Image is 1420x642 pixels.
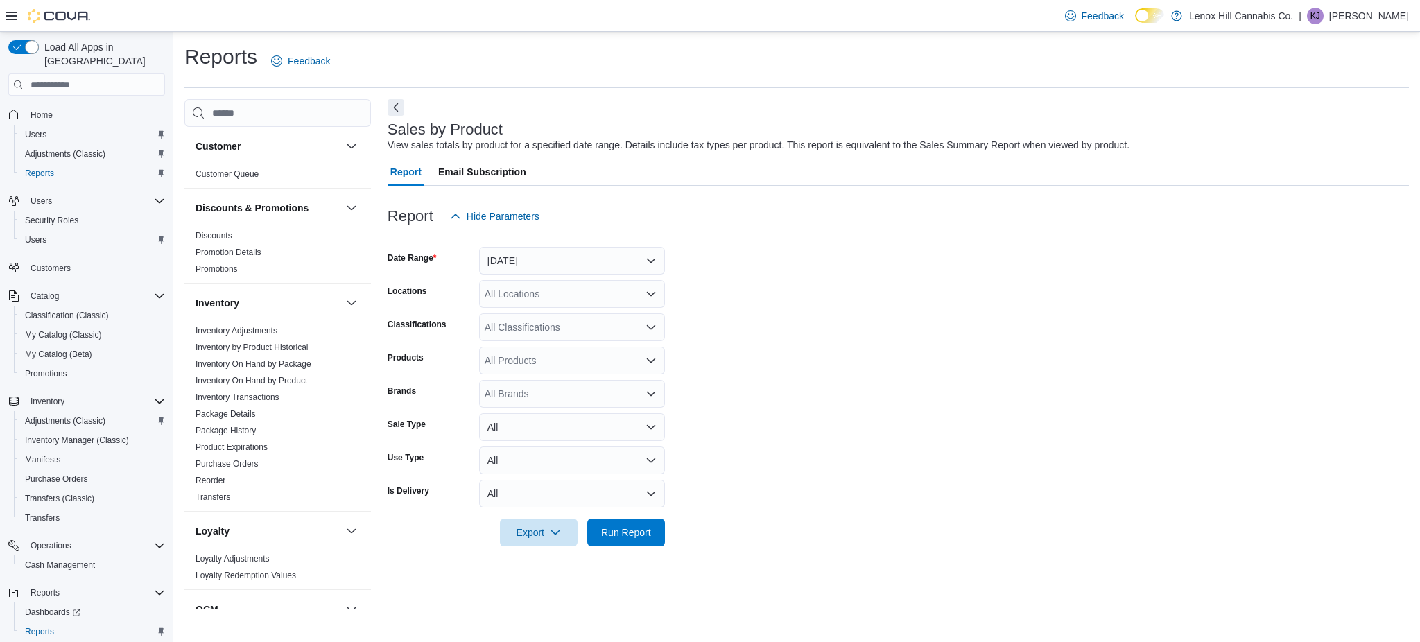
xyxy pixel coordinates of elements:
button: Adjustments (Classic) [14,411,171,431]
span: Adjustments (Classic) [19,146,165,162]
span: Users [31,196,52,207]
span: Purchase Orders [25,474,88,485]
span: Inventory Manager (Classic) [19,432,165,449]
button: Inventory [25,393,70,410]
a: Users [19,126,52,143]
button: Operations [3,536,171,555]
button: Customers [3,258,171,278]
button: Inventory [3,392,171,411]
span: Transfers (Classic) [25,493,94,504]
span: Customers [31,263,71,274]
span: Users [25,234,46,245]
span: Inventory Manager (Classic) [25,435,129,446]
span: Adjustments (Classic) [19,413,165,429]
button: Cash Management [14,555,171,575]
span: Transfers [25,512,60,523]
button: Home [3,104,171,124]
a: Adjustments (Classic) [19,413,111,429]
span: Catalog [25,288,165,304]
img: Cova [28,9,90,23]
span: Users [19,232,165,248]
a: Classification (Classic) [19,307,114,324]
span: Operations [25,537,165,554]
button: Catalog [25,288,64,304]
span: Users [19,126,165,143]
span: Adjustments (Classic) [25,415,105,426]
a: Dashboards [14,602,171,622]
span: My Catalog (Classic) [19,327,165,343]
span: Home [31,110,53,121]
span: Classification (Classic) [19,307,165,324]
span: Load All Apps in [GEOGRAPHIC_DATA] [39,40,165,68]
button: Reports [3,583,171,602]
a: Purchase Orders [19,471,94,487]
a: Reports [19,623,60,640]
button: Classification (Classic) [14,306,171,325]
span: Inventory [25,393,165,410]
button: Reports [14,164,171,183]
a: Home [25,107,58,123]
span: KJ [1310,8,1320,24]
span: Inventory [31,396,64,407]
button: Purchase Orders [14,469,171,489]
span: Dashboards [25,607,80,618]
span: Promotions [25,368,67,379]
span: Feedback [1082,9,1124,23]
button: My Catalog (Classic) [14,325,171,345]
span: Customers [25,259,165,277]
span: Dashboards [19,604,165,621]
span: Reports [25,168,54,179]
p: | [1299,8,1301,24]
span: Cash Management [25,559,95,571]
span: Reports [19,165,165,182]
span: Manifests [25,454,60,465]
button: Promotions [14,364,171,383]
span: Reports [19,623,165,640]
span: Reports [31,587,60,598]
button: Users [25,193,58,209]
a: Inventory Manager (Classic) [19,432,135,449]
button: Adjustments (Classic) [14,144,171,164]
span: Users [25,129,46,140]
a: Manifests [19,451,66,468]
button: Reports [14,622,171,641]
span: Cash Management [19,557,165,573]
a: Dashboards [19,604,86,621]
button: Transfers [14,508,171,528]
span: Purchase Orders [19,471,165,487]
button: Users [14,125,171,144]
a: Cash Management [19,557,101,573]
span: Adjustments (Classic) [25,148,105,159]
button: Inventory Manager (Classic) [14,431,171,450]
span: Manifests [19,451,165,468]
a: My Catalog (Classic) [19,327,107,343]
span: My Catalog (Classic) [25,329,102,340]
span: Security Roles [25,215,78,226]
button: Users [14,230,171,250]
button: Operations [25,537,77,554]
span: My Catalog (Beta) [19,346,165,363]
a: Security Roles [19,212,84,229]
span: Operations [31,540,71,551]
a: My Catalog (Beta) [19,346,98,363]
span: Transfers (Classic) [19,490,165,507]
a: Feedback [1059,2,1129,30]
span: Classification (Classic) [25,310,109,321]
a: Users [19,232,52,248]
input: Dark Mode [1135,8,1164,23]
span: Reports [25,626,54,637]
span: Security Roles [19,212,165,229]
p: Lenox Hill Cannabis Co. [1189,8,1293,24]
span: Promotions [19,365,165,382]
span: Users [25,193,165,209]
a: Promotions [19,365,73,382]
a: Adjustments (Classic) [19,146,111,162]
span: Catalog [31,290,59,302]
button: Reports [25,584,65,601]
div: Kevin Jimenez [1307,8,1324,24]
span: Transfers [19,510,165,526]
a: Transfers [19,510,65,526]
p: [PERSON_NAME] [1329,8,1409,24]
span: Reports [25,584,165,601]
